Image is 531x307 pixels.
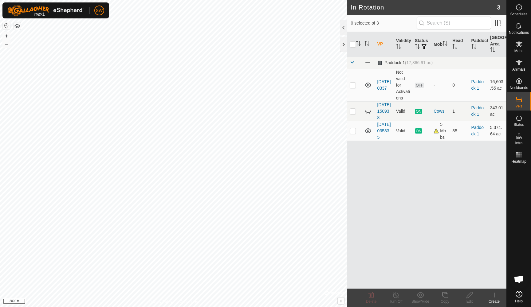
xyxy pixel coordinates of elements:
[509,86,528,90] span: Neckbands
[507,288,531,305] a: Help
[377,122,391,140] a: [DATE] 035335
[513,123,524,126] span: Status
[7,5,84,16] img: Gallagher Logo
[511,160,526,163] span: Heatmap
[3,32,10,40] button: +
[488,121,506,141] td: 5,374.64 ac
[457,299,482,304] div: Edit
[415,45,420,50] p-sorticon: Activate to sort
[340,298,341,303] span: i
[488,32,506,57] th: [GEOGRAPHIC_DATA] Area
[471,105,484,117] a: Paddock 1
[364,42,369,47] p-sorticon: Activate to sort
[383,299,408,304] div: Turn Off
[412,32,431,57] th: Status
[394,32,412,57] th: Validity
[490,48,495,53] p-sorticon: Activate to sort
[366,299,377,304] span: Delete
[471,125,484,136] a: Paddock 1
[351,20,417,26] span: 0 selected of 3
[417,17,491,29] input: Search (S)
[96,7,103,14] span: SW
[377,60,433,65] div: Paddock 1
[450,69,469,101] td: 0
[408,299,433,304] div: Show/Hide
[3,40,10,48] button: –
[338,297,344,304] button: i
[415,83,424,88] span: OFF
[510,270,528,289] div: Open chat
[434,82,447,88] div: -
[377,102,391,120] a: [DATE] 150938
[394,101,412,121] td: Valid
[405,60,433,65] span: (17,866.91 ac)
[509,31,529,34] span: Notifications
[452,45,457,50] p-sorticon: Activate to sort
[351,4,497,11] h2: In Rotation
[482,299,506,304] div: Create
[471,45,476,50] p-sorticon: Activate to sort
[450,32,469,57] th: Head
[442,42,447,47] p-sorticon: Activate to sort
[471,79,484,91] a: Paddock 1
[450,101,469,121] td: 1
[515,104,522,108] span: VPs
[377,79,391,91] a: [DATE] 0337
[14,22,21,30] button: Map Layers
[514,49,523,53] span: Mobs
[434,121,447,141] div: 5 Mobs
[375,32,394,57] th: VP
[356,42,361,47] p-sorticon: Activate to sort
[497,3,500,12] span: 3
[415,109,422,114] span: ON
[512,68,525,71] span: Animals
[433,299,457,304] div: Copy
[434,108,447,115] div: Cows
[431,32,450,57] th: Mob
[149,299,172,305] a: Privacy Policy
[450,121,469,141] td: 85
[179,299,198,305] a: Contact Us
[488,69,506,101] td: 16,603.55 ac
[394,69,412,101] td: Not valid for Activations
[396,45,401,50] p-sorticon: Activate to sort
[510,12,527,16] span: Schedules
[515,299,523,303] span: Help
[394,121,412,141] td: Valid
[515,141,522,145] span: Infra
[488,101,506,121] td: 343.01 ac
[415,128,422,134] span: ON
[469,32,488,57] th: Paddock
[3,22,10,29] button: Reset Map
